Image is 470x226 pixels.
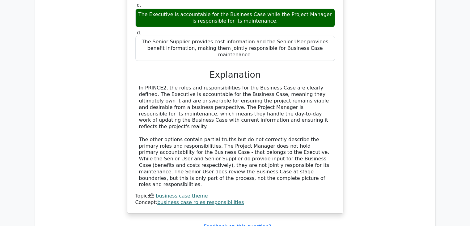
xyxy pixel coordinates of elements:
div: Concept: [135,199,335,206]
a: business case theme [156,193,208,199]
div: Topic: [135,193,335,199]
a: business case roles responsibilities [157,199,244,205]
div: The Senior Supplier provides cost information and the Senior User provides benefit information, m... [135,36,335,61]
div: In PRINCE2, the roles and responsibilities for the Business Case are clearly defined. The Executi... [139,85,331,188]
span: d. [137,30,142,36]
div: The Executive is accountable for the Business Case while the Project Manager is responsible for i... [135,9,335,27]
h3: Explanation [139,70,331,80]
span: c. [137,2,141,8]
